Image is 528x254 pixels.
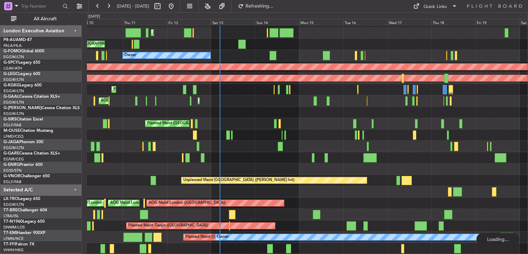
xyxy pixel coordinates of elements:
div: Sat 13 [211,19,255,25]
a: G-VNORChallenger 650 [3,174,50,178]
a: EGGW/LTN [3,54,24,60]
a: EGNR/CEG [3,157,24,162]
div: Planned Maint [GEOGRAPHIC_DATA] ([GEOGRAPHIC_DATA]) [153,28,261,38]
a: P4-AUAMD-87 [3,38,32,42]
div: Owner [124,50,136,61]
a: EGSS/STN [3,168,22,173]
a: EGGW/LTN [3,77,24,82]
span: LX-TRO [3,197,18,201]
a: LTBA/ISL [3,213,19,219]
a: G-GARECessna Citation XLS+ [3,151,60,156]
div: Wed 10 [79,19,123,25]
a: FALA/HLA [3,43,22,48]
a: EGGW/LTN [3,202,24,207]
div: Quick Links [423,3,447,10]
a: DNMM/LOS [3,225,25,230]
a: G-[PERSON_NAME]Cessna Citation XLS [3,106,80,110]
button: Refreshing... [235,1,276,12]
a: G-GAALCessna Citation XLS+ [3,95,60,99]
div: Planned Maint [GEOGRAPHIC_DATA] ([GEOGRAPHIC_DATA]) [147,118,255,129]
a: EGGW/LTN [3,100,24,105]
div: AOG Maint London ([GEOGRAPHIC_DATA]) [110,198,187,208]
div: [DATE] [88,14,100,20]
div: Unplanned Maint [GEOGRAPHIC_DATA] ([PERSON_NAME] Intl) [183,175,295,186]
div: Fri 12 [167,19,211,25]
button: Quick Links [410,1,461,12]
span: G-KGKG [3,83,20,87]
span: G-LEGC [3,72,18,76]
span: G-JAGA [3,140,19,144]
span: G-ENRG [3,163,20,167]
div: Wed 17 [387,19,431,25]
div: Owner [217,232,229,242]
a: G-FOMOGlobal 6000 [3,49,44,53]
div: Unplanned Maint [GEOGRAPHIC_DATA] ([PERSON_NAME] Intl) [48,39,160,49]
span: All Aircraft [18,17,73,21]
span: T7-BRE [3,208,18,212]
span: M-OUSE [3,129,20,133]
div: Fri 19 [475,19,519,25]
span: G-VNOR [3,174,20,178]
div: Thu 18 [431,19,475,25]
input: Trip Number [21,1,60,11]
div: AOG Maint [PERSON_NAME] [101,96,153,106]
div: Sun 14 [255,19,299,25]
a: VHHH/HKG [3,247,24,253]
span: G-GARE [3,151,19,156]
a: EGGW/LTN [3,88,24,94]
span: G-SPCY [3,61,18,65]
a: G-SIRSCitation Excel [3,117,43,121]
div: Planned Maint [GEOGRAPHIC_DATA] ([GEOGRAPHIC_DATA]) [185,232,294,242]
a: EGGW/LTN [3,145,24,150]
div: Tue 16 [343,19,387,25]
span: T7-N1960 [3,220,23,224]
a: LFMD/CEQ [3,134,23,139]
div: Planned Maint Tianjin ([GEOGRAPHIC_DATA]) [128,221,208,231]
div: AOG Maint London ([GEOGRAPHIC_DATA]) [148,198,225,208]
a: T7-N1960Legacy 650 [3,220,45,224]
a: M-OUSECitation Mustang [3,129,53,133]
span: G-SIRS [3,117,16,121]
span: T7-FFI [3,242,15,246]
a: G-KGKGLegacy 600 [3,83,42,87]
span: P4-AUA [3,38,19,42]
span: G-GAAL [3,95,19,99]
a: T7-BREChallenger 604 [3,208,47,212]
a: G-SPCYLegacy 650 [3,61,40,65]
div: Loading... [476,233,519,245]
span: [DATE] - [DATE] [117,3,149,9]
a: LFMN/NCE [3,236,24,241]
a: EGGW/LTN [3,111,24,116]
span: T7-EMI [3,231,17,235]
a: EGLF/FAB [3,179,21,184]
a: LX-TROLegacy 650 [3,197,40,201]
div: Mon 15 [299,19,343,25]
a: G-LEGCLegacy 600 [3,72,40,76]
span: G-FOMO [3,49,21,53]
button: All Aircraft [8,13,75,24]
span: Refreshing... [245,4,274,9]
a: LGAV/ATH [3,66,22,71]
a: G-ENRGPraetor 600 [3,163,43,167]
a: EGLF/FAB [3,123,21,128]
a: T7-EMIHawker 900XP [3,231,45,235]
a: T7-FFIFalcon 7X [3,242,34,246]
a: G-JAGAPhenom 300 [3,140,43,144]
div: Planned Maint [GEOGRAPHIC_DATA] ([GEOGRAPHIC_DATA]) [113,84,222,95]
div: Thu 11 [123,19,167,25]
span: G-[PERSON_NAME] [3,106,42,110]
